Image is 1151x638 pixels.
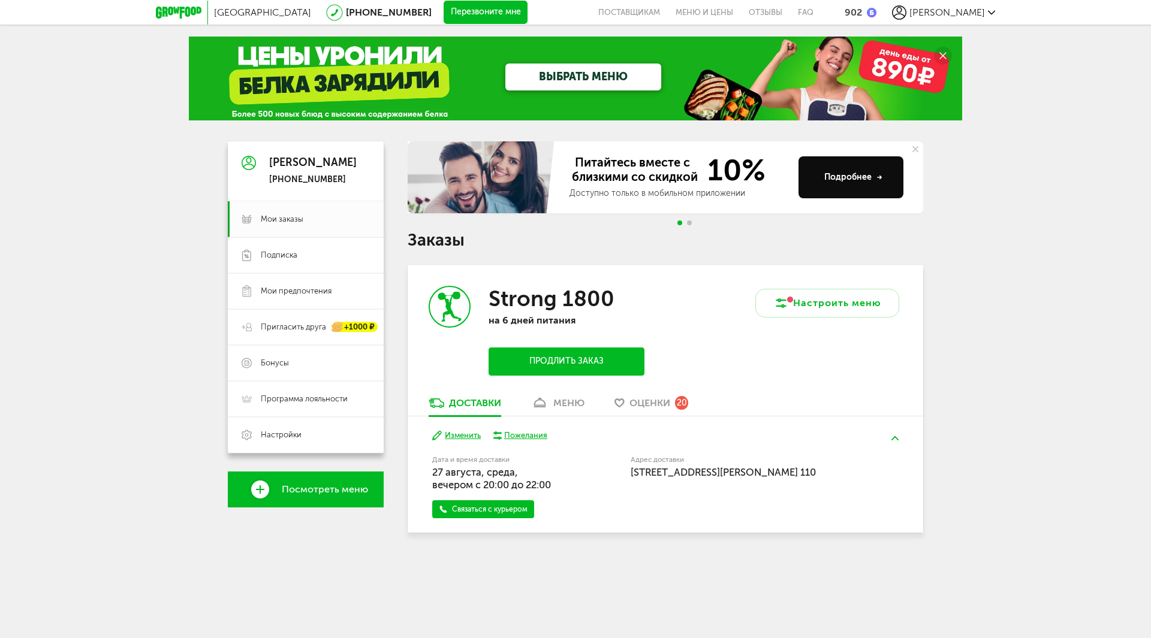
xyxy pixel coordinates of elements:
[799,156,903,198] button: Подробнее
[261,358,289,368] span: Бонусы
[449,397,501,409] div: Доставки
[493,430,547,441] button: Пожелания
[261,322,326,332] span: Пригласить друга
[631,456,854,463] label: Адрес доставки
[346,7,432,18] a: [PHONE_NUMBER]
[553,397,584,409] div: меню
[269,157,357,169] div: [PERSON_NAME]
[629,397,670,409] span: Оценки
[332,322,378,332] div: +1000 ₽
[525,397,590,416] a: меню
[228,309,384,345] a: Пригласить друга +1000 ₽
[489,286,614,312] h3: Strong 1800
[408,232,923,248] h1: Заказы
[261,214,303,225] span: Мои заказы
[269,174,357,185] div: [PHONE_NUMBER]
[444,1,528,25] button: Перезвоните мне
[228,417,384,453] a: Настройки
[608,397,694,416] a: Оценки 20
[228,381,384,417] a: Программа лояльности
[687,220,692,225] span: Go to slide 2
[631,466,816,478] span: [STREET_ADDRESS][PERSON_NAME] 110
[228,471,384,507] a: Посмотреть меню
[261,394,348,404] span: Программа лояльности
[261,250,297,261] span: Подписка
[755,289,899,318] button: Настроить меню
[700,155,766,185] span: 10%
[432,500,534,518] a: Связаться с курьером
[909,7,985,18] span: [PERSON_NAME]
[423,397,507,416] a: Доставки
[432,430,481,442] button: Изменить
[845,7,862,18] div: 902
[489,315,644,326] p: на 6 дней питания
[677,220,682,225] span: Go to slide 1
[408,141,558,213] img: family-banner.579af9d.jpg
[214,7,311,18] span: [GEOGRAPHIC_DATA]
[824,171,882,183] div: Подробнее
[891,436,899,440] img: arrow-up-green.5eb5f82.svg
[228,345,384,381] a: Бонусы
[228,201,384,237] a: Мои заказы
[432,466,551,491] span: 27 августа, среда, вечером c 20:00 до 22:00
[261,286,332,297] span: Мои предпочтения
[228,237,384,273] a: Подписка
[504,430,547,441] div: Пожелания
[261,430,302,440] span: Настройки
[432,456,570,463] label: Дата и время доставки
[867,8,876,17] img: bonus_b.cdccf46.png
[675,396,688,409] div: 20
[282,484,368,495] span: Посмотреть меню
[489,347,644,376] button: Продлить заказ
[228,273,384,309] a: Мои предпочтения
[570,155,700,185] span: Питайтесь вместе с близкими со скидкой
[505,64,661,90] a: ВЫБРАТЬ МЕНЮ
[570,188,789,199] div: Доступно только в мобильном приложении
